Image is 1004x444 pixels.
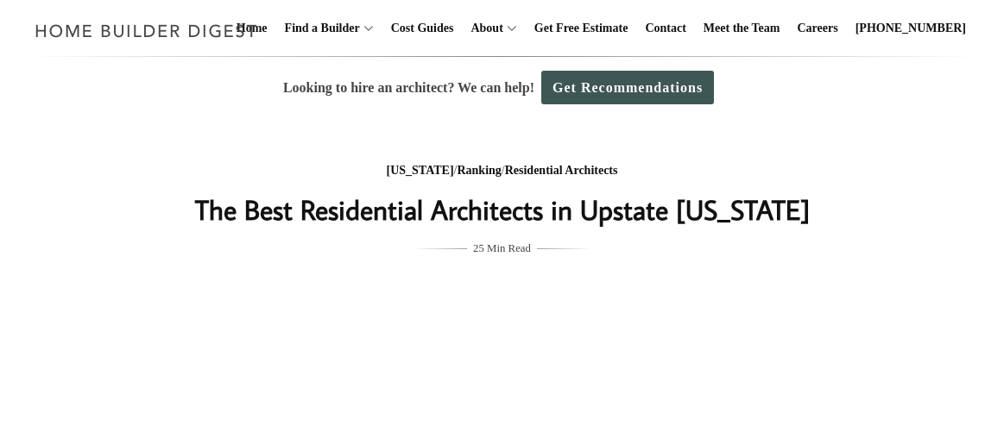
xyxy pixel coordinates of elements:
a: About [464,1,502,56]
span: 25 Min Read [473,239,531,258]
a: Ranking [457,164,501,177]
div: / / [158,160,847,182]
a: [PHONE_NUMBER] [849,1,973,56]
a: Get Recommendations [541,71,714,104]
a: Careers [791,1,845,56]
a: Meet the Team [697,1,787,56]
a: Home [230,1,275,56]
img: Home Builder Digest [28,14,265,47]
a: Get Free Estimate [527,1,635,56]
a: Contact [638,1,692,56]
a: Residential Architects [505,164,618,177]
a: Find a Builder [278,1,360,56]
a: [US_STATE] [387,164,454,177]
h1: The Best Residential Architects in Upstate [US_STATE] [158,189,847,230]
a: Cost Guides [384,1,461,56]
